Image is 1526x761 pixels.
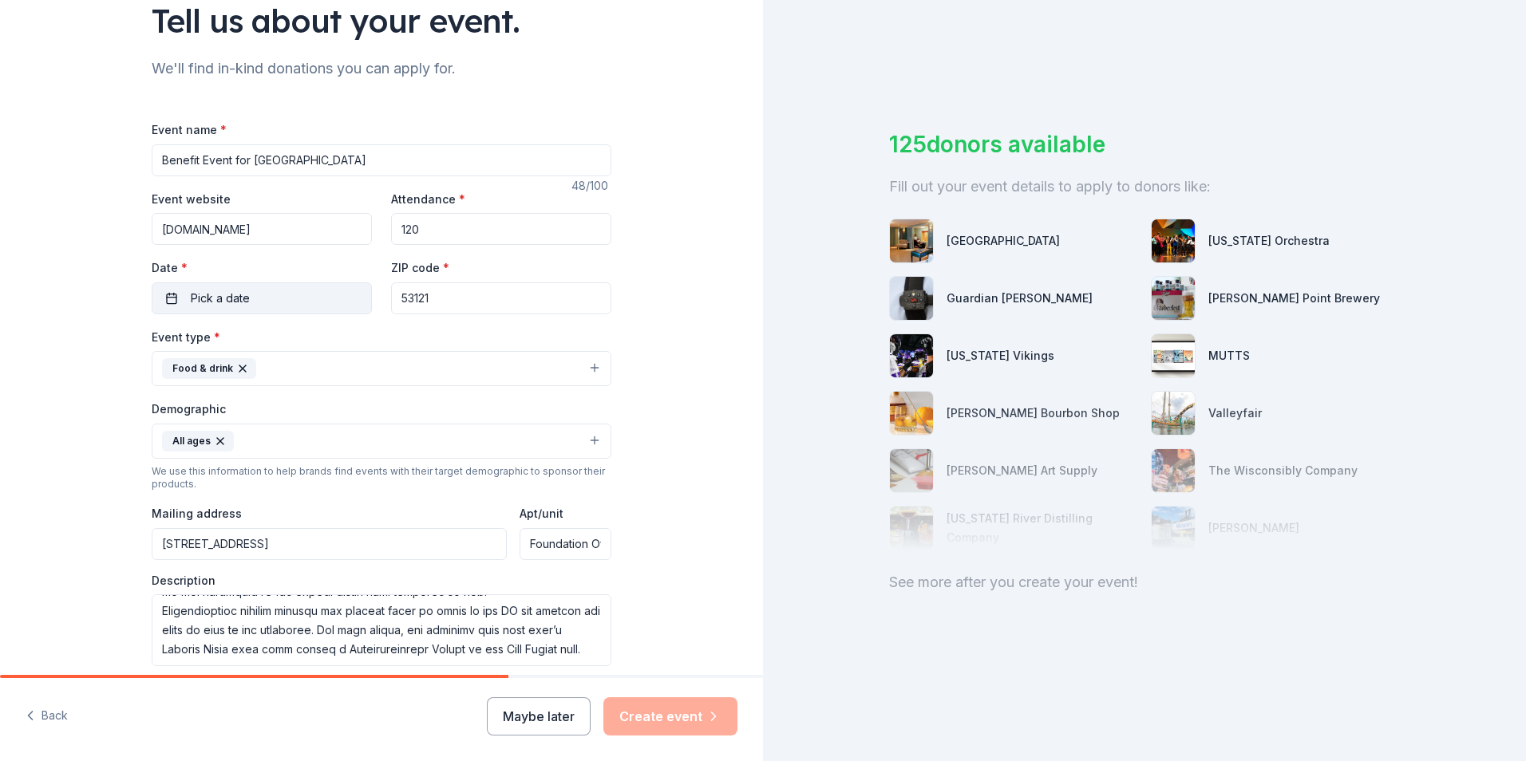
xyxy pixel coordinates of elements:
[889,174,1400,199] div: Fill out your event details to apply to donors like:
[152,282,372,314] button: Pick a date
[152,424,611,459] button: All ages
[152,573,215,589] label: Description
[391,191,465,207] label: Attendance
[152,351,611,386] button: Food & drink
[520,528,611,560] input: #
[152,528,507,560] input: Enter a US address
[152,465,611,491] div: We use this information to help brands find events with their target demographic to sponsor their...
[571,176,611,195] div: 48 /100
[890,277,933,320] img: photo for Guardian Angel Device
[152,122,227,138] label: Event name
[391,282,611,314] input: 12345 (U.S. only)
[152,506,242,522] label: Mailing address
[947,289,1093,308] div: Guardian [PERSON_NAME]
[947,231,1060,250] div: [GEOGRAPHIC_DATA]
[1152,219,1195,262] img: photo for Minnesota Orchestra
[26,700,68,733] button: Back
[487,697,591,735] button: Maybe later
[947,346,1054,365] div: [US_STATE] Vikings
[152,260,372,276] label: Date
[890,219,933,262] img: photo for The Edgewater Hotel
[191,289,250,308] span: Pick a date
[152,401,226,417] label: Demographic
[162,431,234,451] div: All ages
[391,213,611,245] input: 20
[152,56,611,81] div: We'll find in-kind donations you can apply for.
[152,191,231,207] label: Event website
[889,128,1400,161] div: 125 donors available
[152,329,220,345] label: Event type
[152,213,372,245] input: https://www...
[152,144,611,176] input: Spring Fundraiser
[1208,231,1330,250] div: [US_STATE] Orchestra
[1208,346,1250,365] div: MUTTS
[1152,334,1195,377] img: photo for MUTTS
[1208,289,1380,308] div: [PERSON_NAME] Point Brewery
[1152,277,1195,320] img: photo for Stevens Point Brewery
[889,570,1400,595] div: See more after you create your event!
[391,260,449,276] label: ZIP code
[890,334,933,377] img: photo for Minnesota Vikings
[520,506,563,522] label: Apt/unit
[162,358,256,379] div: Food & drink
[152,594,611,666] textarea: Lo ips dolorsi am consecte adi 76el Seddoe Tempori Utlab et Dolorema, Aliquae 74 ad min Veni Quis...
